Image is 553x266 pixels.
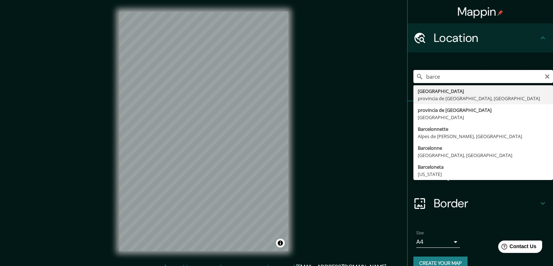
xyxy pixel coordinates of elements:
div: Layout [408,160,553,189]
div: Barceloneta [418,163,549,171]
canvas: Map [119,12,288,251]
button: Toggle attribution [276,239,285,247]
div: [GEOGRAPHIC_DATA] [418,87,549,95]
input: Pick your city or area [413,70,553,83]
button: Clear [544,73,550,79]
div: A4 [416,236,460,248]
div: Pins [408,101,553,130]
div: Style [408,130,553,160]
div: [US_STATE] [418,171,549,178]
h4: Location [434,31,538,45]
h4: Border [434,196,538,211]
div: Location [408,23,553,52]
h4: Layout [434,167,538,181]
div: Alpes de [PERSON_NAME], [GEOGRAPHIC_DATA] [418,133,549,140]
div: Barcelonne [418,144,549,152]
div: [GEOGRAPHIC_DATA] [418,114,549,121]
div: Border [408,189,553,218]
div: provincia de [GEOGRAPHIC_DATA] [418,106,549,114]
iframe: Help widget launcher [488,238,545,258]
div: Barcelonnette [418,125,549,133]
label: Size [416,230,424,236]
div: [GEOGRAPHIC_DATA], [GEOGRAPHIC_DATA] [418,152,549,159]
div: provincia de [GEOGRAPHIC_DATA], [GEOGRAPHIC_DATA] [418,95,549,102]
img: pin-icon.png [497,10,503,16]
h4: Mappin [457,4,504,19]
